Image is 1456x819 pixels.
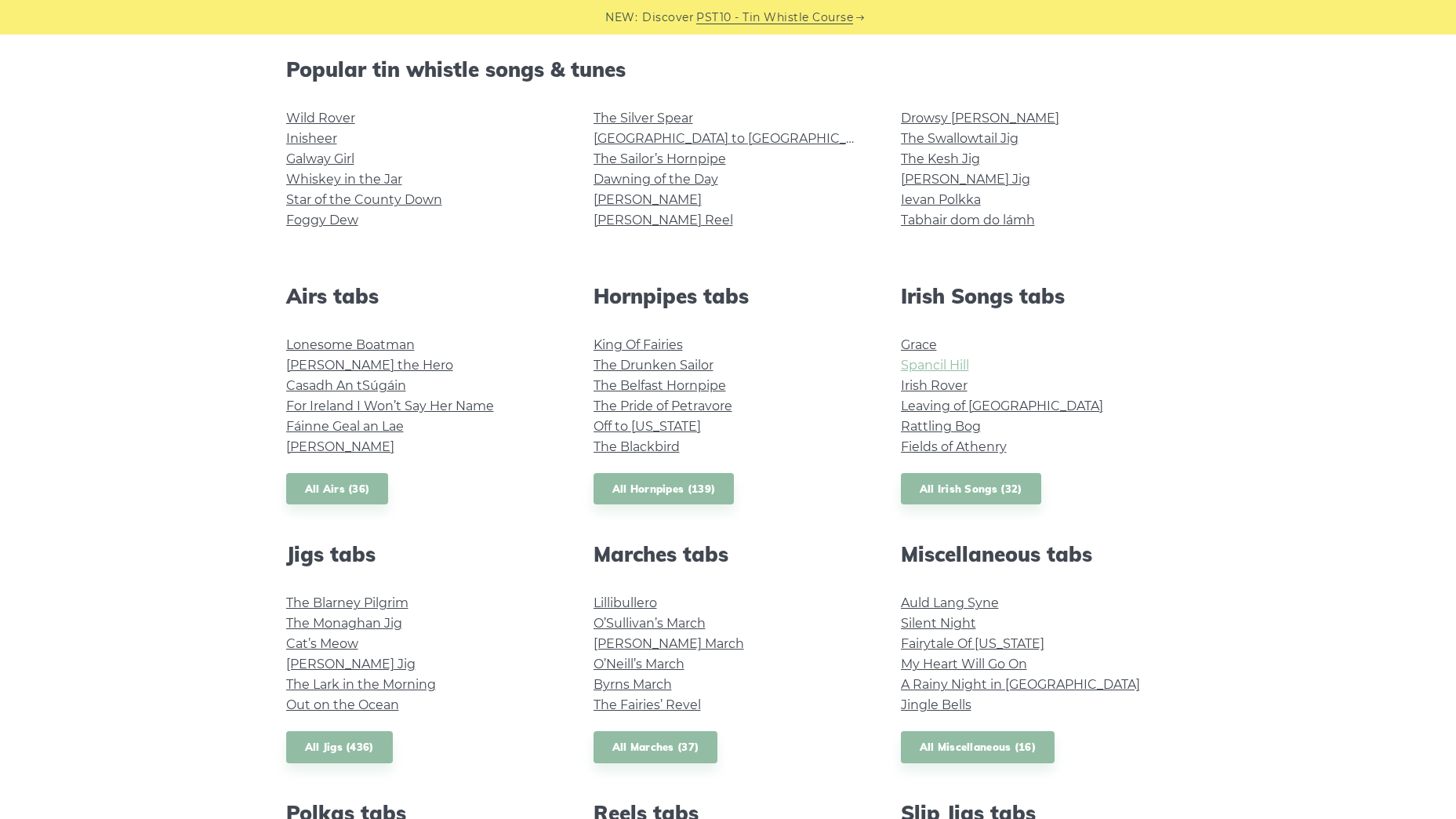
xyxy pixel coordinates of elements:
a: For Ireland I Won’t Say Her Name [286,399,494,413]
span: NEW: [605,9,637,27]
a: Rattling Bog [901,419,981,434]
a: Tabhair dom do lámh [901,213,1035,227]
a: Drowsy [PERSON_NAME] [901,111,1059,126]
a: The Belfast Hornpipe [594,378,726,393]
a: All Airs (36) [286,473,389,505]
a: All Jigs (436) [286,731,393,763]
a: All Marches (37) [594,731,718,763]
a: Dawning of the Day [594,172,718,187]
a: O’Sullivan’s March [594,616,706,631]
a: [PERSON_NAME] Jig [901,172,1030,187]
a: The Kesh Jig [901,151,980,166]
a: The Drunken Sailor [594,358,713,373]
a: All Miscellaneous (16) [901,731,1055,763]
a: The Blackbird [594,439,680,454]
a: Cat’s Meow [286,636,358,651]
a: PST10 - Tin Whistle Course [696,9,853,27]
a: O’Neill’s March [594,657,684,672]
a: Foggy Dew [286,213,358,227]
a: All Irish Songs (32) [901,473,1041,505]
a: My Heart Will Go On [901,657,1027,672]
a: [PERSON_NAME] the Hero [286,358,453,373]
a: King Of Fairies [594,337,683,352]
a: Irish Rover [901,378,968,393]
span: Discover [642,9,694,27]
h2: Marches tabs [594,542,863,566]
a: All Hornpipes (139) [594,473,735,505]
a: Grace [901,337,937,352]
a: Byrns March [594,677,672,692]
a: The Silver Spear [594,111,693,126]
a: Fáinne Geal an Lae [286,419,404,434]
a: Wild Rover [286,111,355,126]
h2: Irish Songs tabs [901,284,1171,308]
a: The Fairies’ Revel [594,697,701,712]
a: The Monaghan Jig [286,616,402,631]
a: The Lark in the Morning [286,677,436,692]
a: Off to [US_STATE] [594,419,701,434]
a: [PERSON_NAME] [594,192,702,207]
a: [GEOGRAPHIC_DATA] to [GEOGRAPHIC_DATA] [594,131,883,146]
h2: Miscellaneous tabs [901,542,1171,566]
a: [PERSON_NAME] Reel [594,213,733,227]
a: Spancil Hill [901,358,969,373]
a: A Rainy Night in [GEOGRAPHIC_DATA] [901,677,1140,692]
a: Whiskey in the Jar [286,172,402,187]
a: Out on the Ocean [286,697,399,712]
a: [PERSON_NAME] [286,439,394,454]
a: Auld Lang Syne [901,595,999,610]
a: Star of the County Down [286,192,442,207]
a: Lillibullero [594,595,657,610]
h2: Hornpipes tabs [594,284,863,308]
a: Casadh An tSúgáin [286,378,406,393]
a: Galway Girl [286,151,354,166]
a: Leaving of [GEOGRAPHIC_DATA] [901,399,1103,413]
a: [PERSON_NAME] Jig [286,657,416,672]
a: Lonesome Boatman [286,337,415,352]
a: Jingle Bells [901,697,971,712]
a: Ievan Polkka [901,192,981,207]
a: [PERSON_NAME] March [594,636,744,651]
a: Fairytale Of [US_STATE] [901,636,1044,651]
a: Silent Night [901,616,976,631]
a: The Blarney Pilgrim [286,595,408,610]
a: The Pride of Petravore [594,399,732,413]
h2: Popular tin whistle songs & tunes [286,57,1171,82]
a: The Sailor’s Hornpipe [594,151,726,166]
a: The Swallowtail Jig [901,131,1018,146]
h2: Jigs tabs [286,542,556,566]
a: Fields of Athenry [901,439,1007,454]
a: Inisheer [286,131,337,146]
h2: Airs tabs [286,284,556,308]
